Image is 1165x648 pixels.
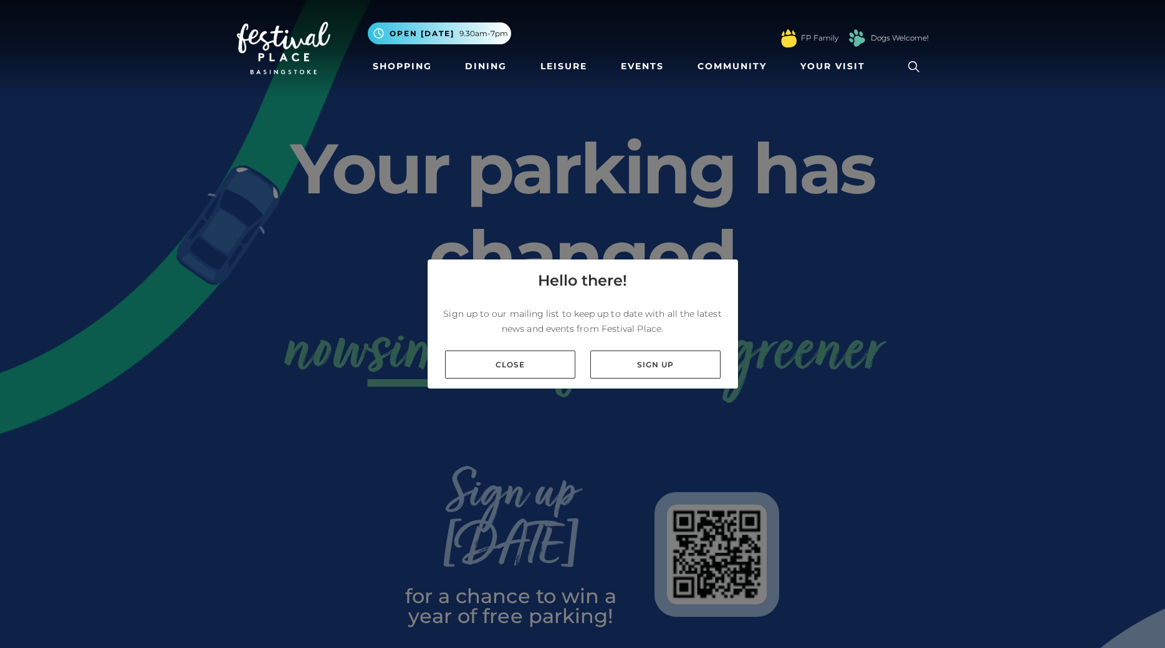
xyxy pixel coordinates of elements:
[390,28,454,39] span: Open [DATE]
[871,32,929,44] a: Dogs Welcome!
[438,306,728,336] p: Sign up to our mailing list to keep up to date with all the latest news and events from Festival ...
[801,32,838,44] a: FP Family
[795,55,876,78] a: Your Visit
[616,55,669,78] a: Events
[368,55,437,78] a: Shopping
[445,351,575,379] a: Close
[368,22,511,44] button: Open [DATE] 9.30am-7pm
[460,55,512,78] a: Dining
[237,22,330,74] img: Festival Place Logo
[693,55,772,78] a: Community
[590,351,721,379] a: Sign up
[535,55,592,78] a: Leisure
[800,60,865,73] span: Your Visit
[459,28,508,39] span: 9.30am-7pm
[538,269,627,292] h4: Hello there!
